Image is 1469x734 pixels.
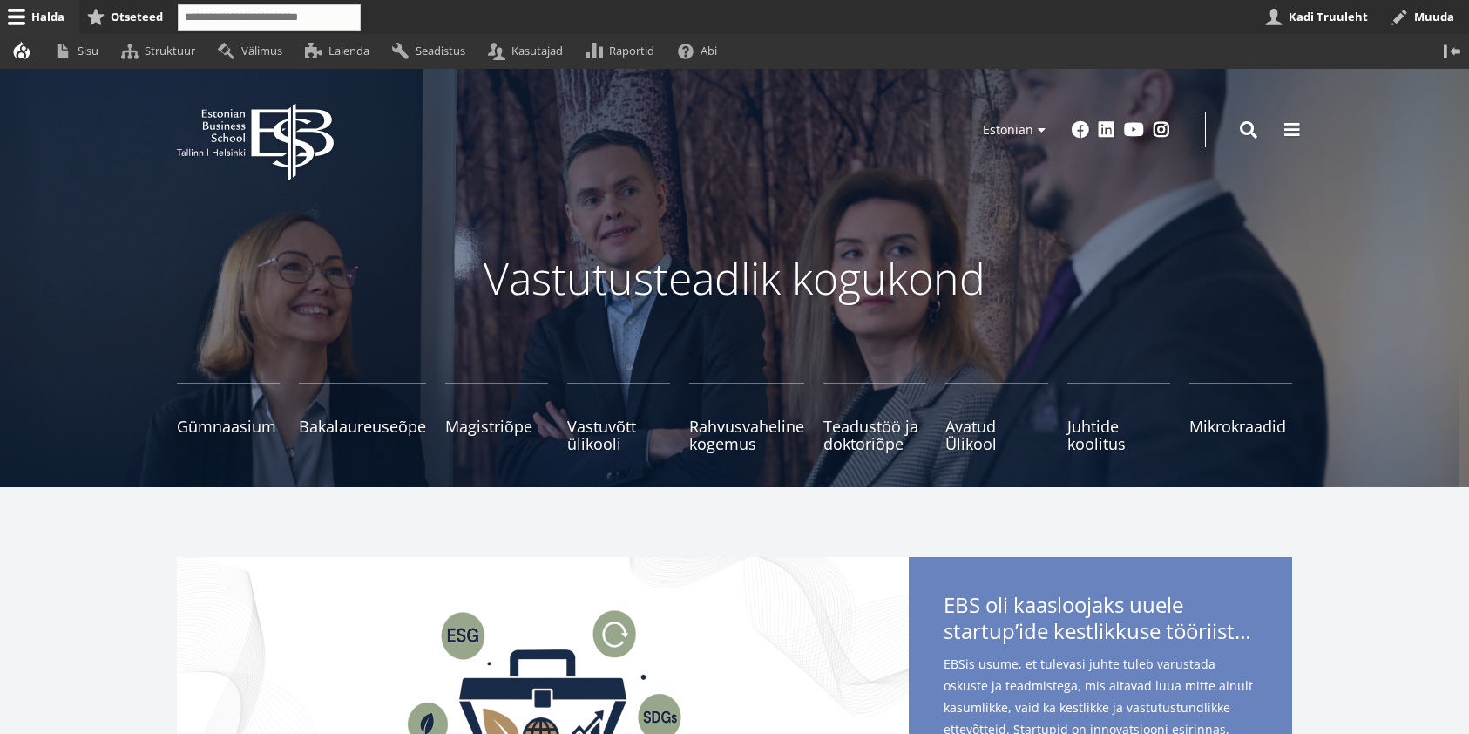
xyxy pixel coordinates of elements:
[945,418,1048,452] span: Avatud Ülikool
[823,383,926,452] a: Teadustöö ja doktoriõpe
[944,618,1257,644] span: startup’ide kestlikkuse tööriistakastile
[273,252,1196,304] p: Vastutusteadlik kogukond
[480,34,578,68] a: Kasutajad
[1124,121,1144,139] a: Youtube
[689,383,804,452] a: Rahvusvaheline kogemus
[177,418,280,435] span: Gümnaasium
[1153,121,1170,139] a: Instagram
[46,34,113,68] a: Sisu
[384,34,480,68] a: Seadistus
[567,418,670,452] span: Vastuvõtt ülikooli
[1189,418,1292,435] span: Mikrokraadid
[689,418,804,452] span: Rahvusvaheline kogemus
[944,592,1257,649] span: EBS oli kaasloojaks uuele
[445,418,548,435] span: Magistriõpe
[1098,121,1115,139] a: Linkedin
[113,34,210,68] a: Struktuur
[823,418,926,452] span: Teadustöö ja doktoriõpe
[299,383,426,452] a: Bakalaureuseõpe
[1067,418,1170,452] span: Juhtide koolitus
[210,34,297,68] a: Välimus
[297,34,384,68] a: Laienda
[567,383,670,452] a: Vastuvõtt ülikooli
[177,383,280,452] a: Gümnaasium
[1067,383,1170,452] a: Juhtide koolitus
[670,34,733,68] a: Abi
[945,383,1048,452] a: Avatud Ülikool
[445,383,548,452] a: Magistriõpe
[1072,121,1089,139] a: Facebook
[579,34,670,68] a: Raportid
[1435,34,1469,68] button: Vertikaalasend
[299,418,426,435] span: Bakalaureuseõpe
[1189,383,1292,452] a: Mikrokraadid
